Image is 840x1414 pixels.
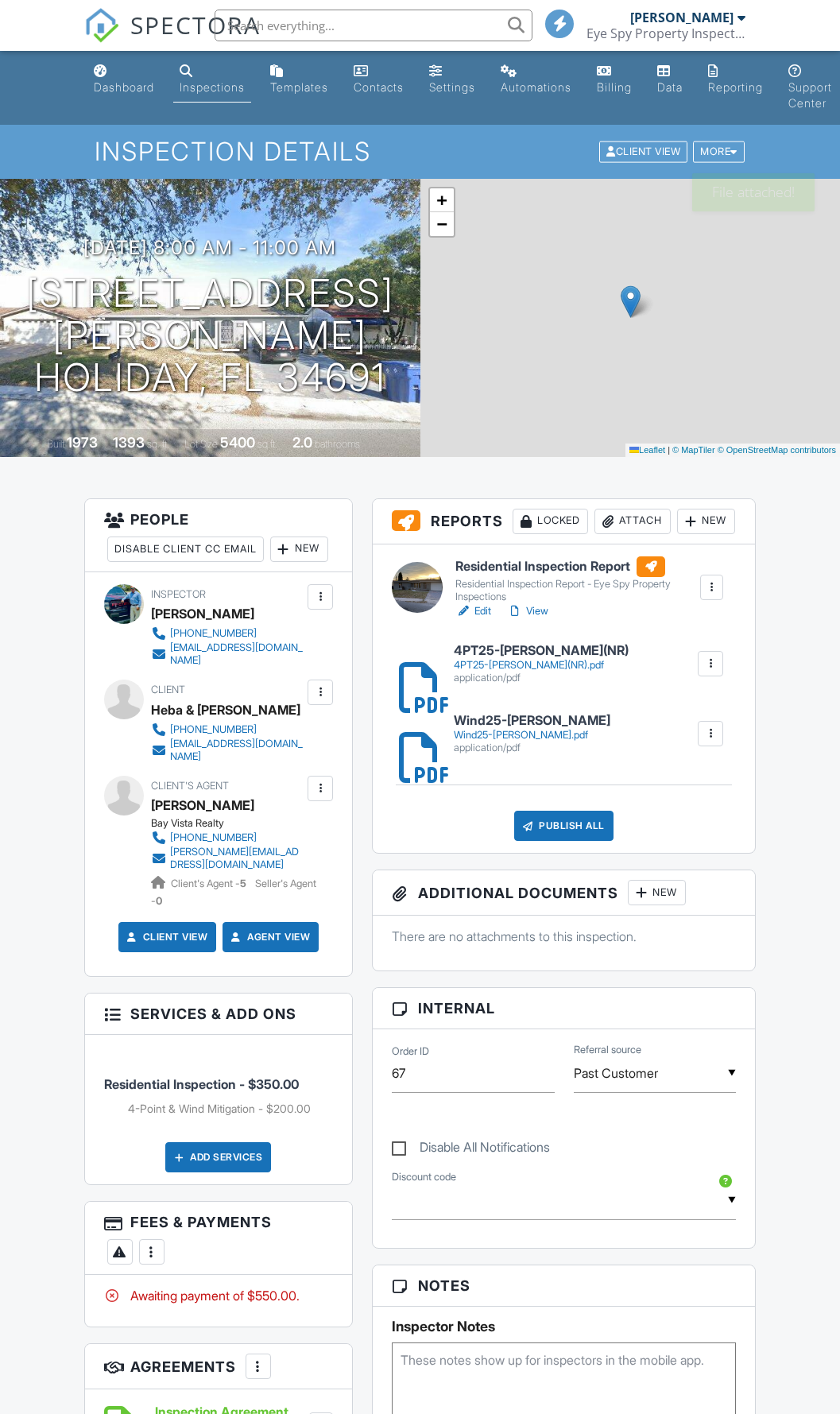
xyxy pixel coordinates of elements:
a: Templates [264,57,335,103]
h3: People [85,499,352,572]
a: [PHONE_NUMBER] [151,722,304,738]
div: Disable Client CC Email [107,537,264,562]
a: [EMAIL_ADDRESS][DOMAIN_NAME] [151,738,304,763]
a: Automations (Basic) [494,57,578,103]
a: Contacts [347,57,410,103]
div: 4PT25-[PERSON_NAME](NR).pdf [454,659,629,672]
h3: [DATE] 8:00 am - 11:00 am [83,237,336,258]
a: 4PT25-[PERSON_NAME](NR) 4PT25-[PERSON_NAME](NR).pdf application/pdf [454,644,629,684]
a: Billing [590,57,638,103]
a: Edit [455,603,491,619]
a: Inspections [173,57,251,103]
div: Wind25-[PERSON_NAME].pdf [454,729,610,742]
span: Built [47,438,64,450]
span: Client [151,684,185,695]
div: 2.0 [292,434,312,451]
div: Heba & [PERSON_NAME] [151,698,300,722]
div: Awaiting payment of $550.00. [104,1287,333,1304]
img: Marker [621,285,641,318]
div: Reporting [708,80,763,94]
div: [PHONE_NUMBER] [170,831,257,844]
h6: Residential Inspection Report [455,556,699,577]
div: application/pdf [454,742,610,754]
div: Attach [594,509,671,534]
a: Settings [423,57,482,103]
h5: Inspector Notes [392,1319,736,1335]
a: Wind25-[PERSON_NAME] Wind25-[PERSON_NAME].pdf application/pdf [454,714,610,754]
div: 1393 [113,434,145,451]
div: Inspections [180,80,245,94]
div: Locked [513,509,588,534]
span: SPECTORA [130,8,261,41]
div: Automations [501,80,571,94]
div: New [628,880,686,905]
a: Leaflet [629,445,665,455]
a: [EMAIL_ADDRESS][DOMAIN_NAME] [151,641,304,667]
div: Contacts [354,80,404,94]
div: Publish All [514,811,614,841]
h3: Internal [373,988,755,1029]
a: [PERSON_NAME] [151,793,254,817]
div: File attached! [692,173,815,211]
h6: Wind25-[PERSON_NAME] [454,714,610,728]
span: Client's Agent [151,780,229,792]
li: Add on: 4-Point & Wind Mitigation [128,1101,333,1117]
a: Data [651,57,689,103]
a: [PHONE_NUMBER] [151,830,304,846]
li: Service: Residential Inspection [104,1047,333,1129]
label: Order ID [392,1044,429,1059]
a: Reporting [702,57,769,103]
strong: 5 [240,877,246,889]
a: Support Center [782,57,838,118]
a: Dashboard [87,57,161,103]
div: Settings [429,80,475,94]
div: New [677,509,735,534]
h3: Notes [373,1265,755,1307]
div: Billing [597,80,632,94]
a: Agent View [228,929,310,945]
strong: 0 [156,895,162,907]
a: SPECTORA [84,21,261,55]
div: New [270,537,328,562]
span: sq. ft. [147,438,169,450]
a: Client View [124,929,208,945]
h1: Inspection Details [95,138,746,165]
label: Discount code [392,1170,456,1184]
div: [PERSON_NAME] [630,10,734,25]
a: View [507,603,548,619]
div: Data [657,80,683,94]
img: The Best Home Inspection Software - Spectora [84,8,119,43]
div: Add Services [165,1142,271,1172]
span: Lot Size [184,438,218,450]
span: Residential Inspection - $350.00 [104,1076,299,1092]
div: 5400 [220,434,255,451]
span: sq.ft. [257,438,277,450]
div: Dashboard [94,80,154,94]
span: + [436,190,447,210]
h3: Reports [373,499,755,544]
label: Referral source [574,1043,641,1057]
label: Disable All Notifications [392,1140,550,1160]
div: Bay Vista Realty [151,817,316,830]
span: − [436,214,447,234]
h3: Additional Documents [373,870,755,916]
span: Client's Agent - [171,877,249,889]
div: application/pdf [454,672,629,684]
h3: Services & Add ons [85,994,352,1035]
div: [PERSON_NAME][EMAIL_ADDRESS][DOMAIN_NAME] [170,846,304,871]
span: bathrooms [315,438,360,450]
span: | [668,445,670,455]
div: Eye Spy Property Inspections, Inc. [586,25,745,41]
h3: Fees & Payments [85,1202,352,1275]
a: [PHONE_NUMBER] [151,626,304,641]
div: Templates [270,80,328,94]
div: [EMAIL_ADDRESS][DOMAIN_NAME] [170,641,304,667]
a: [PERSON_NAME][EMAIL_ADDRESS][DOMAIN_NAME] [151,846,304,871]
div: [PHONE_NUMBER] [170,723,257,736]
a: Zoom out [430,212,454,236]
a: Residential Inspection Report Residential Inspection Report - Eye Spy Property Inspections [455,556,699,604]
span: Inspector [151,588,206,600]
a: © MapTiler [672,445,715,455]
div: [EMAIL_ADDRESS][DOMAIN_NAME] [170,738,304,763]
